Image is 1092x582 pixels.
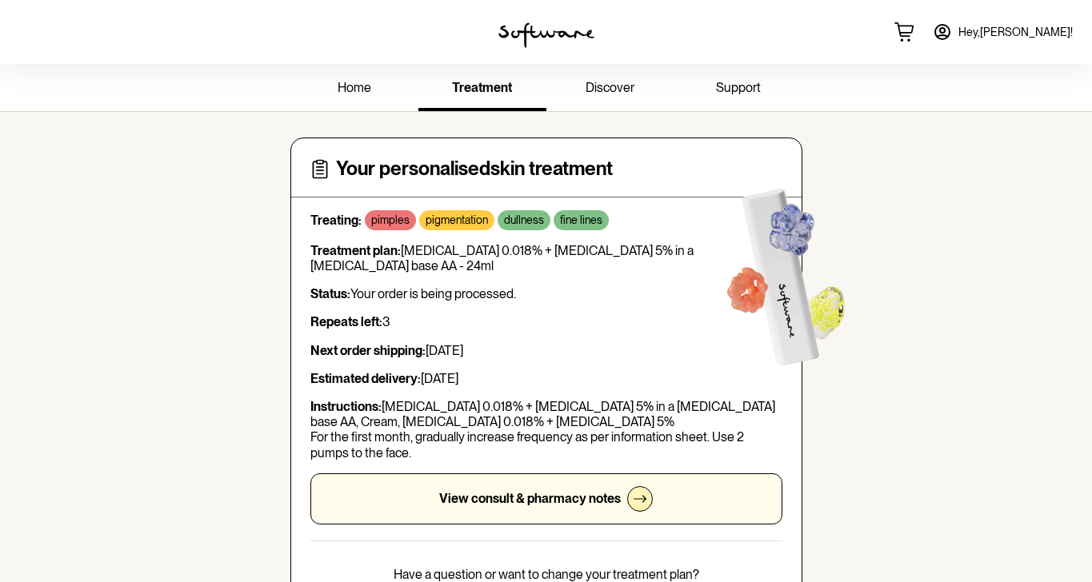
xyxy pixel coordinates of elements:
a: Hey,[PERSON_NAME]! [923,13,1082,51]
strong: Repeats left: [310,314,382,329]
strong: Treatment plan: [310,243,401,258]
span: discover [586,80,634,95]
p: pimples [371,213,410,227]
span: Hey, [PERSON_NAME] ! [958,26,1073,39]
p: [MEDICAL_DATA] 0.018% + [MEDICAL_DATA] 5% in a [MEDICAL_DATA] base AA - 24ml [310,243,782,273]
p: [DATE] [310,343,782,358]
p: pigmentation [426,213,488,227]
strong: Estimated delivery: [310,371,421,386]
span: home [338,80,371,95]
a: treatment [418,67,546,111]
p: Have a question or want to change your treatment plan? [394,567,699,582]
h4: Your personalised skin treatment [336,157,613,181]
strong: Status: [310,286,350,301]
strong: Instructions: [310,399,382,414]
a: discover [546,67,674,111]
strong: Next order shipping: [310,343,426,358]
a: home [290,67,418,111]
p: [MEDICAL_DATA] 0.018% + [MEDICAL_DATA] 5% in a [MEDICAL_DATA] base AA, Cream, [MEDICAL_DATA] 0.01... [310,399,782,460]
strong: Treating: [310,213,362,228]
p: View consult & pharmacy notes [439,491,621,506]
p: Your order is being processed. [310,286,782,301]
img: software logo [498,22,594,48]
span: treatment [452,80,512,95]
span: support [716,80,761,95]
a: support [674,67,802,111]
img: Software treatment bottle [693,157,873,387]
p: fine lines [560,213,602,227]
p: dullness [504,213,544,227]
p: [DATE] [310,371,782,386]
p: 3 [310,314,782,329]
